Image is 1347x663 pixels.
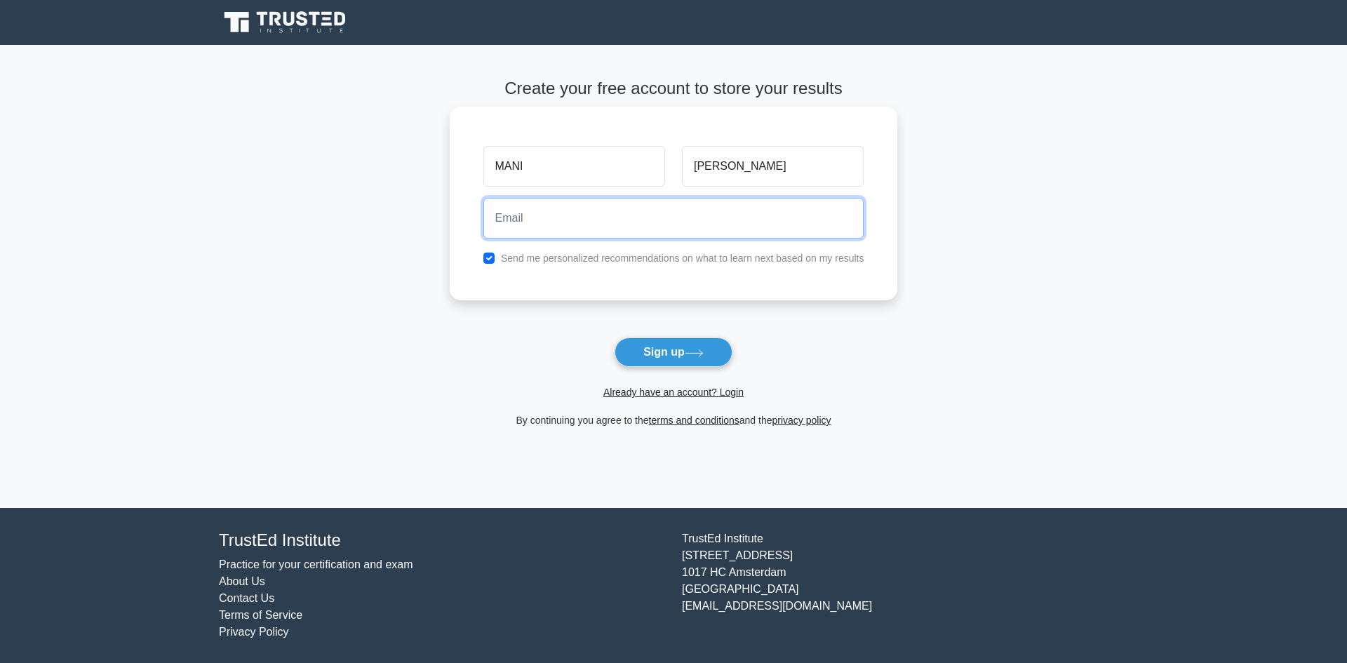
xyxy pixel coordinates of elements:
[219,530,665,551] h4: TrustEd Institute
[483,198,864,239] input: Email
[219,609,302,621] a: Terms of Service
[219,558,413,570] a: Practice for your certification and exam
[219,626,289,638] a: Privacy Policy
[501,253,864,264] label: Send me personalized recommendations on what to learn next based on my results
[673,530,1137,641] div: TrustEd Institute [STREET_ADDRESS] 1017 HC Amsterdam [GEOGRAPHIC_DATA] [EMAIL_ADDRESS][DOMAIN_NAME]
[682,146,864,187] input: Last name
[649,415,739,426] a: terms and conditions
[219,575,265,587] a: About Us
[441,412,906,429] div: By continuing you agree to the and the
[450,79,898,99] h4: Create your free account to store your results
[483,146,665,187] input: First name
[615,337,732,367] button: Sign up
[772,415,831,426] a: privacy policy
[603,387,744,398] a: Already have an account? Login
[219,592,274,604] a: Contact Us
